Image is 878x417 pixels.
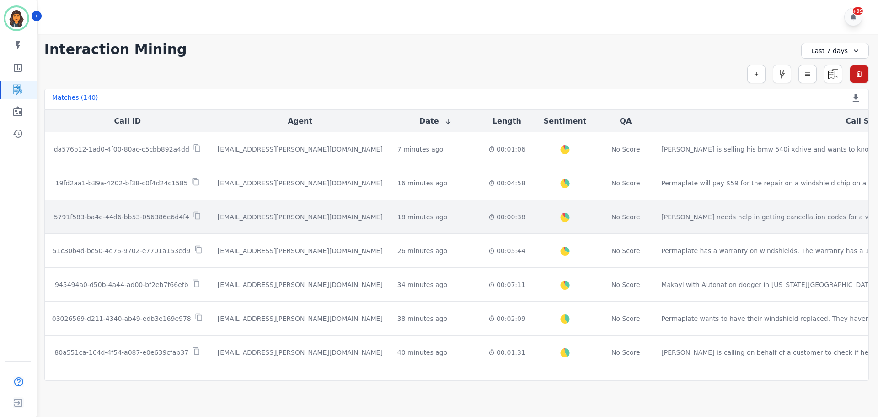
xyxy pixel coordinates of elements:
[544,116,586,127] button: Sentiment
[218,212,383,222] div: [EMAIL_ADDRESS][PERSON_NAME][DOMAIN_NAME]
[397,212,447,222] div: 18 minutes ago
[52,314,191,323] p: 03026569-d211-4340-ab49-edb3e169e978
[611,212,640,222] div: No Score
[488,179,525,188] div: 00:04:58
[611,179,640,188] div: No Score
[397,348,447,357] div: 40 minutes ago
[52,93,98,106] div: Matches ( 140 )
[397,179,447,188] div: 16 minutes ago
[488,145,525,154] div: 00:01:06
[218,246,383,255] div: [EMAIL_ADDRESS][PERSON_NAME][DOMAIN_NAME]
[397,246,447,255] div: 26 minutes ago
[114,116,141,127] button: Call ID
[5,7,27,29] img: Bordered avatar
[611,348,640,357] div: No Score
[611,314,640,323] div: No Score
[488,314,525,323] div: 00:02:09
[801,43,869,59] div: Last 7 days
[620,116,632,127] button: QA
[397,314,447,323] div: 38 minutes ago
[288,116,312,127] button: Agent
[488,246,525,255] div: 00:05:44
[397,145,444,154] div: 7 minutes ago
[54,212,189,222] p: 5791f583-ba4e-44d6-bb53-056386e6d4f4
[611,280,640,289] div: No Score
[53,246,191,255] p: 51c30b4d-bc50-4d76-9702-e7701a153ed9
[488,280,525,289] div: 00:07:11
[611,145,640,154] div: No Score
[55,179,188,188] p: 19fd2aa1-b39a-4202-bf38-c0f4d24c1585
[493,116,521,127] button: Length
[54,145,189,154] p: da576b12-1ad0-4f00-80ac-c5cbb892a4dd
[44,41,187,58] h1: Interaction Mining
[419,116,452,127] button: Date
[611,246,640,255] div: No Score
[218,145,383,154] div: [EMAIL_ADDRESS][PERSON_NAME][DOMAIN_NAME]
[218,280,383,289] div: [EMAIL_ADDRESS][PERSON_NAME][DOMAIN_NAME]
[55,280,188,289] p: 945494a0-d50b-4a44-ad00-bf2eb7f66efb
[488,348,525,357] div: 00:01:31
[218,179,383,188] div: [EMAIL_ADDRESS][PERSON_NAME][DOMAIN_NAME]
[218,348,383,357] div: [EMAIL_ADDRESS][PERSON_NAME][DOMAIN_NAME]
[397,280,447,289] div: 34 minutes ago
[54,348,188,357] p: 80a551ca-164d-4f54-a087-e0e639cfab37
[488,212,525,222] div: 00:00:38
[853,7,863,15] div: +99
[218,314,383,323] div: [EMAIL_ADDRESS][PERSON_NAME][DOMAIN_NAME]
